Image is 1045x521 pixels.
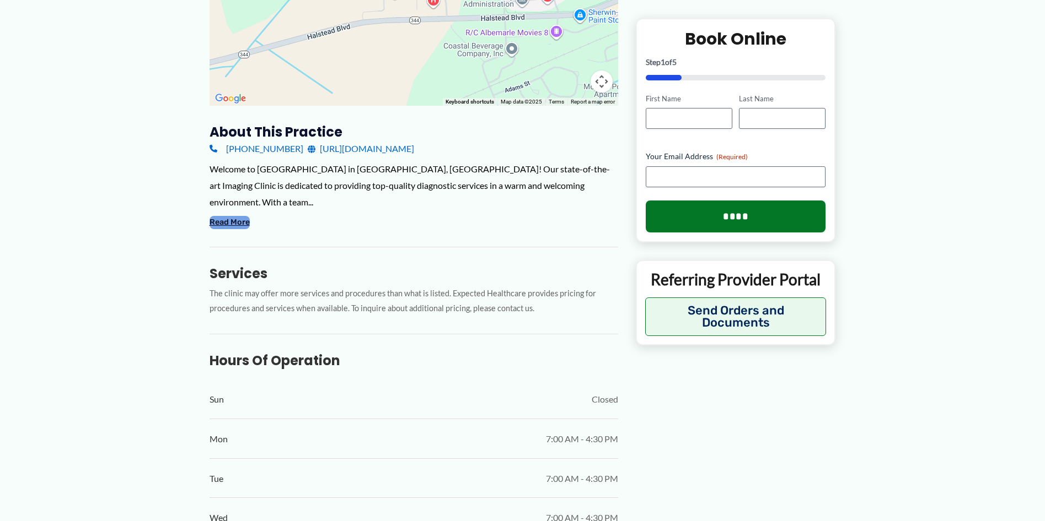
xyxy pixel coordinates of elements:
[308,140,414,157] a: [URL][DOMAIN_NAME]
[546,431,618,447] span: 7:00 AM - 4:30 PM
[446,98,494,106] button: Keyboard shortcuts
[716,153,748,161] span: (Required)
[210,265,618,282] h3: Services
[210,286,618,316] p: The clinic may offer more services and procedures than what is listed. Expected Healthcare provid...
[645,297,827,336] button: Send Orders and Documents
[210,140,303,157] a: [PHONE_NUMBER]
[212,91,249,106] a: Open this area in Google Maps (opens a new window)
[210,352,618,369] h3: Hours of Operation
[210,161,618,210] div: Welcome to [GEOGRAPHIC_DATA] in [GEOGRAPHIC_DATA], [GEOGRAPHIC_DATA]! Our state-of-the-art Imagin...
[210,431,228,447] span: Mon
[591,70,613,93] button: Map camera controls
[549,99,564,105] a: Terms (opens in new tab)
[210,216,250,229] button: Read More
[646,93,732,104] label: First Name
[210,391,224,408] span: Sun
[672,57,677,66] span: 5
[212,91,249,106] img: Google
[592,391,618,408] span: Closed
[571,99,615,105] a: Report a map error
[646,151,826,162] label: Your Email Address
[501,99,542,105] span: Map data ©2025
[646,58,826,66] p: Step of
[739,93,826,104] label: Last Name
[546,470,618,487] span: 7:00 AM - 4:30 PM
[210,123,618,140] h3: About this practice
[210,470,223,487] span: Tue
[646,28,826,49] h2: Book Online
[661,57,665,66] span: 1
[645,269,827,289] p: Referring Provider Portal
